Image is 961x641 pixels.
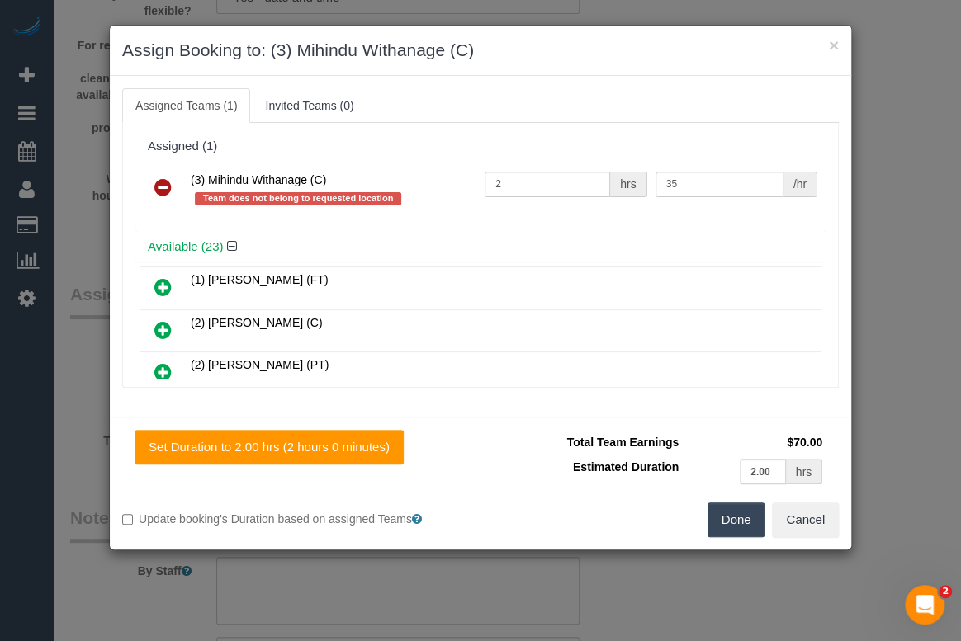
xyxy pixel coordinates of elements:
[191,273,328,286] span: (1) [PERSON_NAME] (FT)
[122,88,250,123] a: Assigned Teams (1)
[122,38,839,63] h3: Assign Booking to: (3) Mihindu Withanage (C)
[708,502,765,537] button: Done
[783,172,817,197] div: /hr
[772,502,839,537] button: Cancel
[195,192,401,205] span: Team does not belong to requested location
[191,316,322,329] span: (2) [PERSON_NAME] (C)
[905,585,944,625] iframe: Intercom live chat
[135,430,404,464] button: Set Duration to 2.00 hrs (2 hours 0 minutes)
[683,430,826,455] td: $70.00
[829,36,839,54] button: ×
[610,172,646,197] div: hrs
[786,459,822,484] div: hrs
[939,585,952,598] span: 2
[191,358,329,371] span: (2) [PERSON_NAME] (PT)
[122,511,468,527] label: Update booking's Duration based on assigned Teams
[191,173,326,186] span: (3) Mihindu Withanage (C)
[122,514,133,525] input: Update booking's Duration based on assigned Teams
[573,460,679,474] span: Estimated Duration
[148,240,813,254] h4: Available (23)
[252,88,367,123] a: Invited Teams (0)
[493,430,683,455] td: Total Team Earnings
[148,139,813,153] div: Assigned (1)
